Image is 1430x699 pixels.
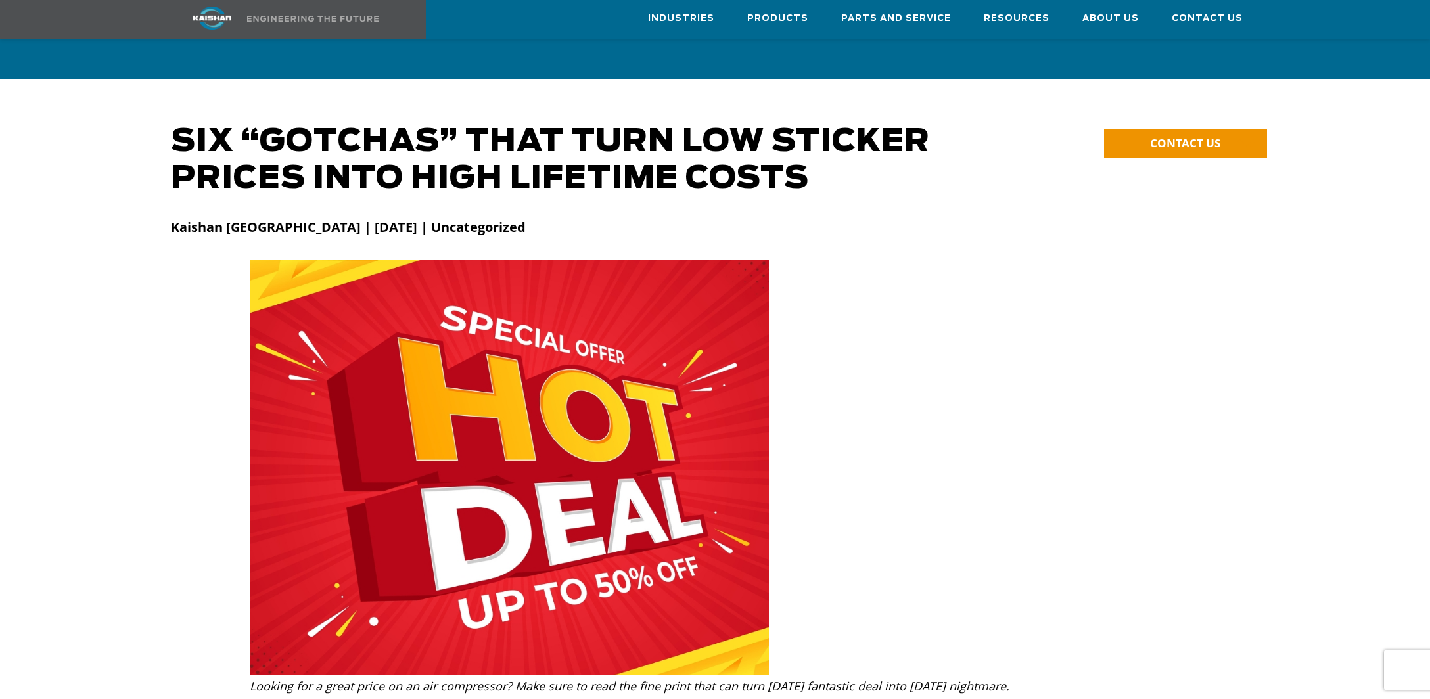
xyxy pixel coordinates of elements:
[747,11,808,26] span: Products
[163,7,262,30] img: kaishan logo
[1150,135,1220,150] span: CONTACT US
[250,678,1009,694] i: Looking for a great price on an air compressor? Make sure to read the fine print that can turn [D...
[984,11,1049,26] span: Resources
[250,260,769,675] img: Low initial costs
[247,16,379,22] img: Engineering the future
[648,11,714,26] span: Industries
[747,1,808,36] a: Products
[1082,1,1139,36] a: About Us
[1082,11,1139,26] span: About Us
[1172,11,1243,26] span: Contact Us
[841,1,951,36] a: Parts and Service
[1172,1,1243,36] a: Contact Us
[841,11,951,26] span: Parts and Service
[1104,129,1267,158] a: CONTACT US
[648,1,714,36] a: Industries
[171,124,983,197] h1: Six “Gotchas” That Turn Low Sticker Prices into High Lifetime Costs
[171,218,526,236] strong: Kaishan [GEOGRAPHIC_DATA] | [DATE] | Uncategorized
[984,1,1049,36] a: Resources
